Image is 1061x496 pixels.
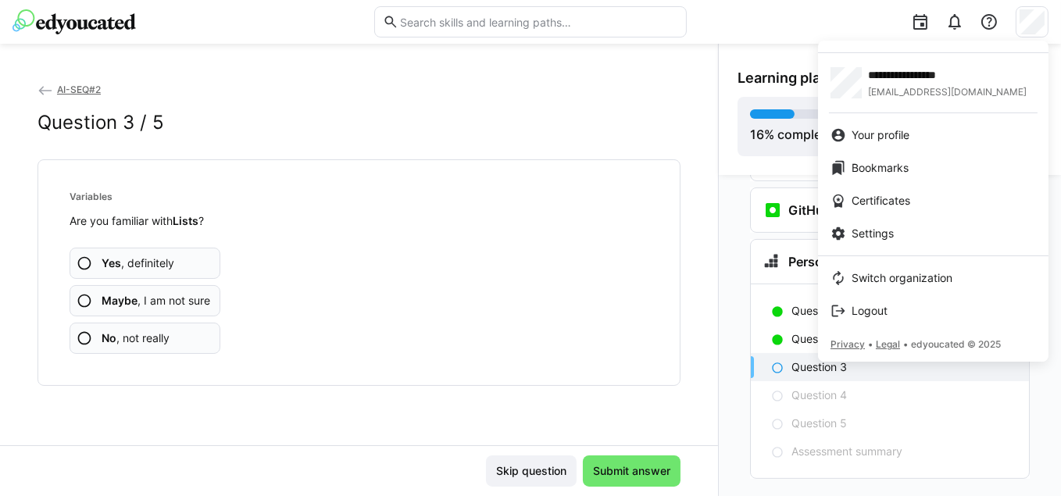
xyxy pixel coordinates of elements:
span: edyoucated © 2025 [911,338,1001,350]
span: Bookmarks [852,160,909,176]
span: Legal [876,338,900,350]
span: • [903,338,908,350]
span: Privacy [831,338,865,350]
span: Logout [852,303,888,319]
span: Switch organization [852,270,952,286]
span: Your profile [852,127,909,143]
span: Certificates [852,193,910,209]
span: Settings [852,226,894,241]
span: [EMAIL_ADDRESS][DOMAIN_NAME] [868,86,1027,98]
span: • [868,338,873,350]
